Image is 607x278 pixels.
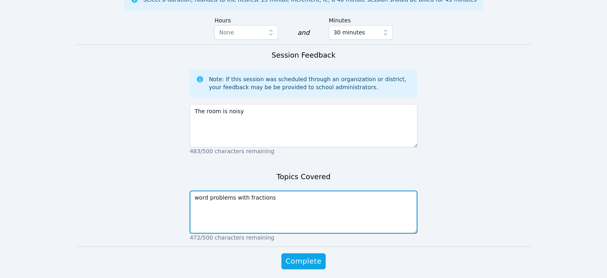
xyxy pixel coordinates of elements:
[281,253,325,269] button: Complete
[190,190,417,234] textarea: word problems with fractions
[277,171,330,182] h3: Topics Covered
[219,29,234,36] span: None
[190,147,417,155] p: 483/500 characters remaining
[271,50,335,61] h3: Session Feedback
[214,13,278,25] label: Hours
[329,13,393,25] label: Minutes
[190,104,417,147] textarea: The room is noisy
[190,234,417,242] p: 472/500 characters remaining
[297,28,309,38] div: and
[334,28,365,37] span: 30 minutes
[285,256,321,267] span: Complete
[209,75,411,91] div: Note: If this session was scheduled through an organization or district, your feedback may be be ...
[214,25,278,40] button: None
[329,25,393,40] button: 30 minutes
